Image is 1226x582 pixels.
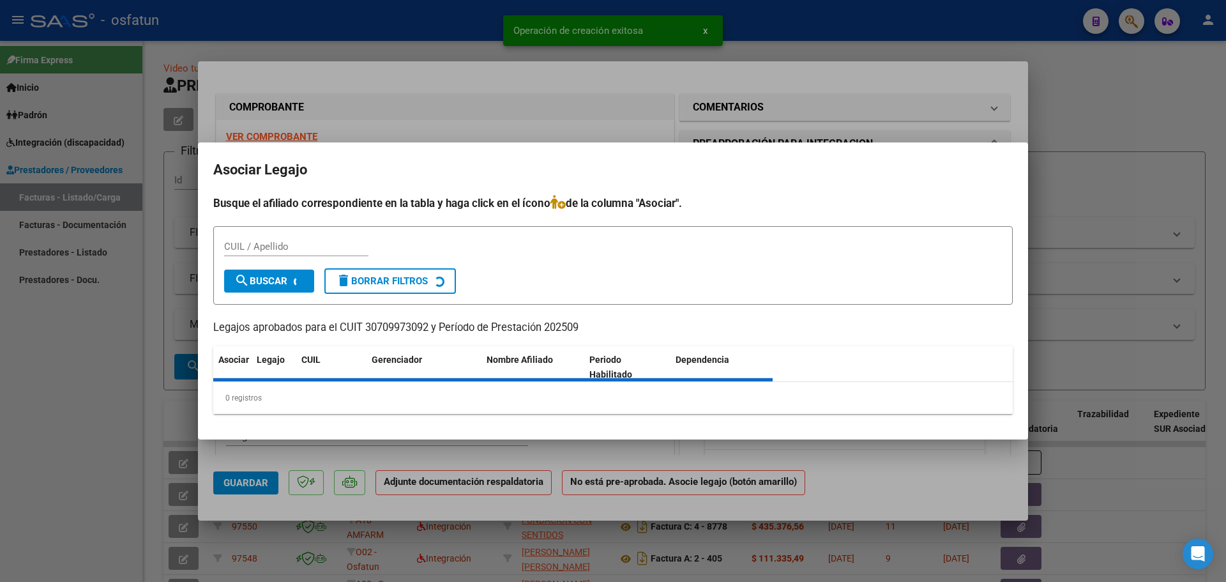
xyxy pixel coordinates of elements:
span: Buscar [234,275,287,287]
p: Legajos aprobados para el CUIT 30709973092 y Período de Prestación 202509 [213,320,1013,336]
datatable-header-cell: Periodo Habilitado [584,346,670,388]
datatable-header-cell: Gerenciador [367,346,481,388]
mat-icon: delete [336,273,351,288]
span: Nombre Afiliado [487,355,553,365]
span: Periodo Habilitado [589,355,632,379]
datatable-header-cell: CUIL [296,346,367,388]
span: Legajo [257,355,285,365]
span: Asociar [218,355,249,365]
div: 0 registros [213,382,1013,414]
span: Gerenciador [372,355,422,365]
button: Buscar [224,270,314,293]
div: Open Intercom Messenger [1183,539,1213,569]
mat-icon: search [234,273,250,288]
datatable-header-cell: Asociar [213,346,252,388]
h2: Asociar Legajo [213,158,1013,182]
span: Borrar Filtros [336,275,428,287]
datatable-header-cell: Legajo [252,346,296,388]
button: Borrar Filtros [324,268,456,294]
h4: Busque el afiliado correspondiente en la tabla y haga click en el ícono de la columna "Asociar". [213,195,1013,211]
datatable-header-cell: Dependencia [670,346,773,388]
span: CUIL [301,355,321,365]
span: Dependencia [676,355,729,365]
datatable-header-cell: Nombre Afiliado [481,346,584,388]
